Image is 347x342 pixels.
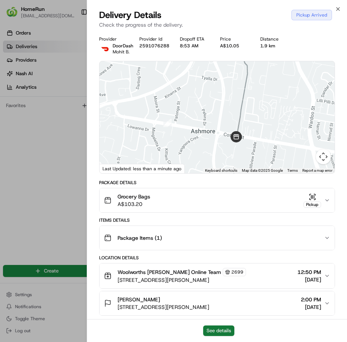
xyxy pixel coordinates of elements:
[316,149,331,164] button: Map camera controls
[203,325,234,336] button: See details
[297,276,321,283] span: [DATE]
[287,168,298,173] a: Terms
[118,303,209,311] span: [STREET_ADDRESS][PERSON_NAME]
[301,296,321,303] span: 2:00 PM
[118,193,150,200] span: Grocery Bags
[260,43,294,49] div: 1.9 km
[101,163,126,173] a: Open this area in Google Maps (opens a new window)
[220,43,254,49] div: A$10.05
[303,201,321,208] div: Pickup
[303,193,321,208] button: Pickup
[205,168,237,173] button: Keyboard shortcuts
[118,276,246,284] span: [STREET_ADDRESS][PERSON_NAME]
[118,268,221,276] span: Woolworths [PERSON_NAME] Online Team
[100,164,185,173] div: Last Updated: less than a minute ago
[113,49,130,55] span: Mohit B.
[101,163,126,173] img: Google
[99,43,111,55] img: doordash_logo_v2.png
[100,188,335,212] button: Grocery BagsA$103.20Pickup
[139,36,173,42] div: Provider Id
[118,296,160,303] span: [PERSON_NAME]
[99,36,133,42] div: Provider
[180,43,214,49] div: 8:53 AM
[100,226,335,250] button: Package Items (1)
[99,9,161,21] span: Delivery Details
[99,180,335,186] div: Package Details
[118,234,162,242] span: Package Items ( 1 )
[99,21,335,29] p: Check the progress of the delivery.
[113,43,133,49] span: DoorDash
[220,36,254,42] div: Price
[260,36,294,42] div: Distance
[100,263,335,288] button: Woolworths [PERSON_NAME] Online Team2699[STREET_ADDRESS][PERSON_NAME]12:50 PM[DATE]
[99,217,335,223] div: Items Details
[100,291,335,315] button: [PERSON_NAME][STREET_ADDRESS][PERSON_NAME]2:00 PM[DATE]
[99,255,335,261] div: Location Details
[163,119,172,127] div: 2
[302,168,332,173] a: Report a map error
[231,269,243,275] span: 2699
[297,268,321,276] span: 12:50 PM
[180,36,214,42] div: Dropoff ETA
[118,200,150,208] span: A$103.20
[242,168,283,173] span: Map data ©2025 Google
[139,43,169,49] button: 2591076288
[301,303,321,311] span: [DATE]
